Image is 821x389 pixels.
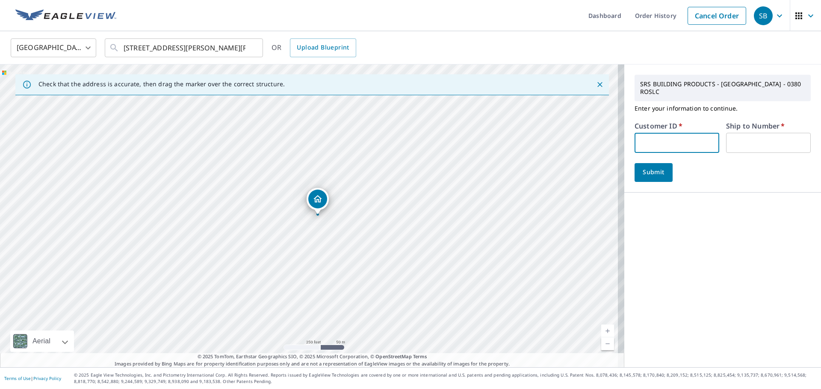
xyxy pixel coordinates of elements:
[74,372,817,385] p: © 2025 Eagle View Technologies, Inc. and Pictometry International Corp. All Rights Reserved. Repo...
[635,123,682,129] label: Customer ID
[413,353,427,360] a: Terms
[10,331,74,352] div: Aerial
[272,38,356,57] div: OR
[726,123,785,129] label: Ship to Number
[30,331,53,352] div: Aerial
[754,6,773,25] div: SB
[375,353,411,360] a: OpenStreetMap
[124,36,245,60] input: Search by address or latitude-longitude
[641,167,666,178] span: Submit
[4,375,31,381] a: Terms of Use
[11,36,96,60] div: [GEOGRAPHIC_DATA]
[635,101,811,116] p: Enter your information to continue.
[198,353,427,360] span: © 2025 TomTom, Earthstar Geographics SIO, © 2025 Microsoft Corporation, ©
[297,42,349,53] span: Upload Blueprint
[33,375,61,381] a: Privacy Policy
[4,376,61,381] p: |
[637,77,809,99] p: SRS BUILDING PRODUCTS - [GEOGRAPHIC_DATA] - 0380 ROSLC
[601,325,614,337] a: Current Level 17, Zoom In
[688,7,746,25] a: Cancel Order
[594,79,605,90] button: Close
[635,163,673,182] button: Submit
[38,80,285,88] p: Check that the address is accurate, then drag the marker over the correct structure.
[290,38,356,57] a: Upload Blueprint
[601,337,614,350] a: Current Level 17, Zoom Out
[307,188,329,214] div: Dropped pin, building 1, Residential property, 66 S Moss Hill Dr Bountiful, UT 84010
[15,9,116,22] img: EV Logo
